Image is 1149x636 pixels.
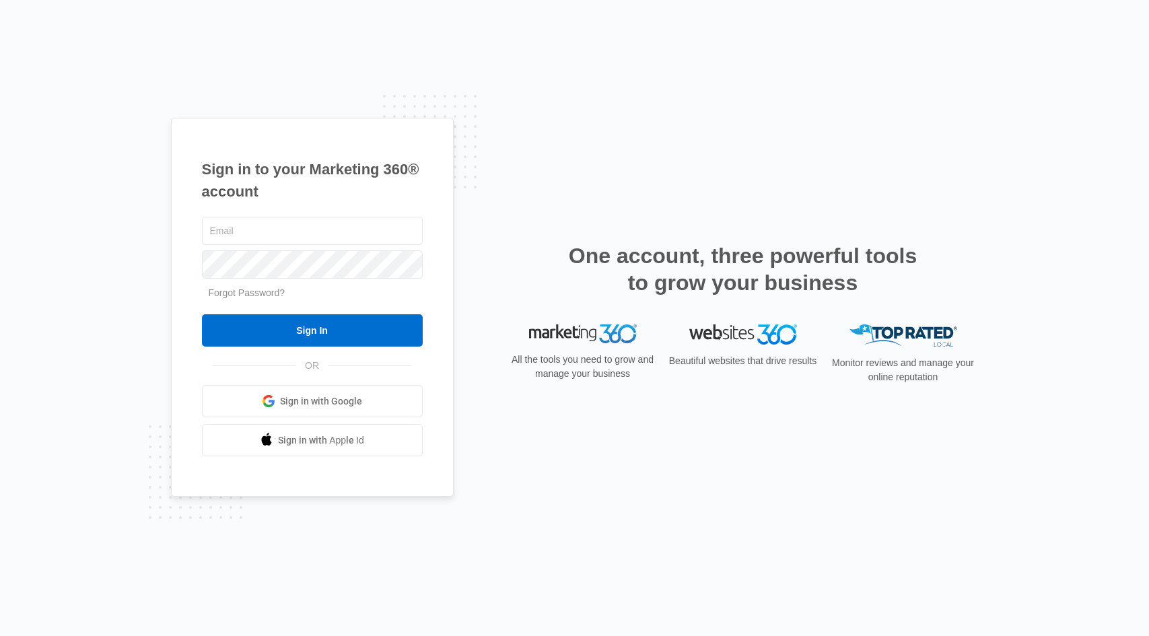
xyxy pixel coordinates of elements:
input: Email [202,217,423,245]
a: Sign in with Apple Id [202,424,423,456]
p: All the tools you need to grow and manage your business [508,353,658,381]
a: Sign in with Google [202,385,423,417]
span: Sign in with Apple Id [278,433,364,448]
h1: Sign in to your Marketing 360® account [202,158,423,203]
a: Forgot Password? [209,287,285,298]
img: Top Rated Local [849,324,957,347]
span: Sign in with Google [280,394,362,409]
p: Monitor reviews and manage your online reputation [828,356,979,384]
img: Websites 360 [689,324,797,344]
p: Beautiful websites that drive results [668,354,819,368]
h2: One account, three powerful tools to grow your business [565,242,921,296]
span: OR [295,359,328,373]
input: Sign In [202,314,423,347]
img: Marketing 360 [529,324,637,343]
